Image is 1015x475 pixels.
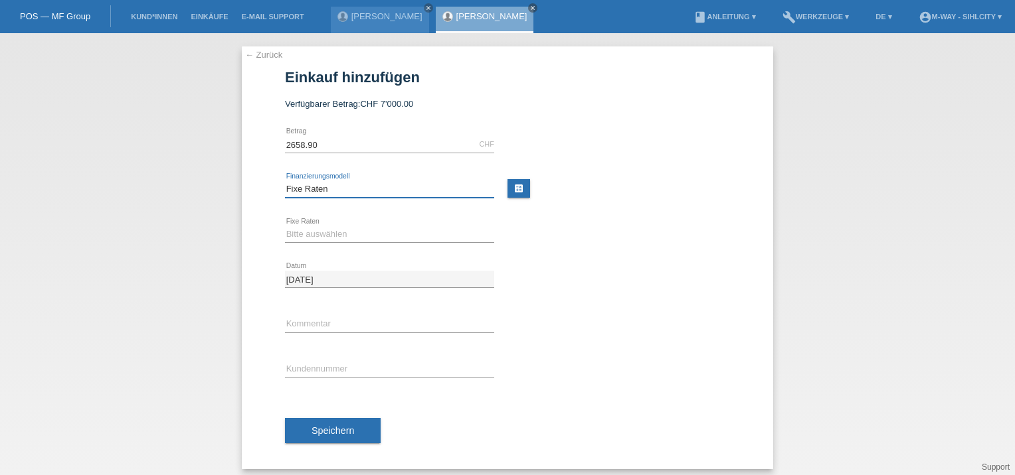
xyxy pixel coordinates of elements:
a: [PERSON_NAME] [456,11,527,21]
i: calculate [513,183,524,194]
i: build [783,11,796,24]
a: account_circlem-way - Sihlcity ▾ [912,13,1008,21]
button: Speichern [285,418,381,443]
a: calculate [507,179,530,198]
a: Kund*innen [124,13,184,21]
div: CHF [479,140,494,148]
span: Speichern [312,425,354,436]
div: Verfügbarer Betrag: [285,99,730,109]
a: close [424,3,433,13]
i: book [693,11,707,24]
span: CHF 7'000.00 [360,99,413,109]
a: close [528,3,537,13]
i: account_circle [919,11,932,24]
a: [PERSON_NAME] [351,11,422,21]
i: close [425,5,432,11]
a: buildWerkzeuge ▾ [776,13,856,21]
a: Support [982,462,1010,472]
a: ← Zurück [245,50,282,60]
h1: Einkauf hinzufügen [285,69,730,86]
a: DE ▾ [869,13,898,21]
a: Einkäufe [184,13,234,21]
a: E-Mail Support [235,13,311,21]
a: bookAnleitung ▾ [687,13,762,21]
i: close [529,5,536,11]
a: POS — MF Group [20,11,90,21]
